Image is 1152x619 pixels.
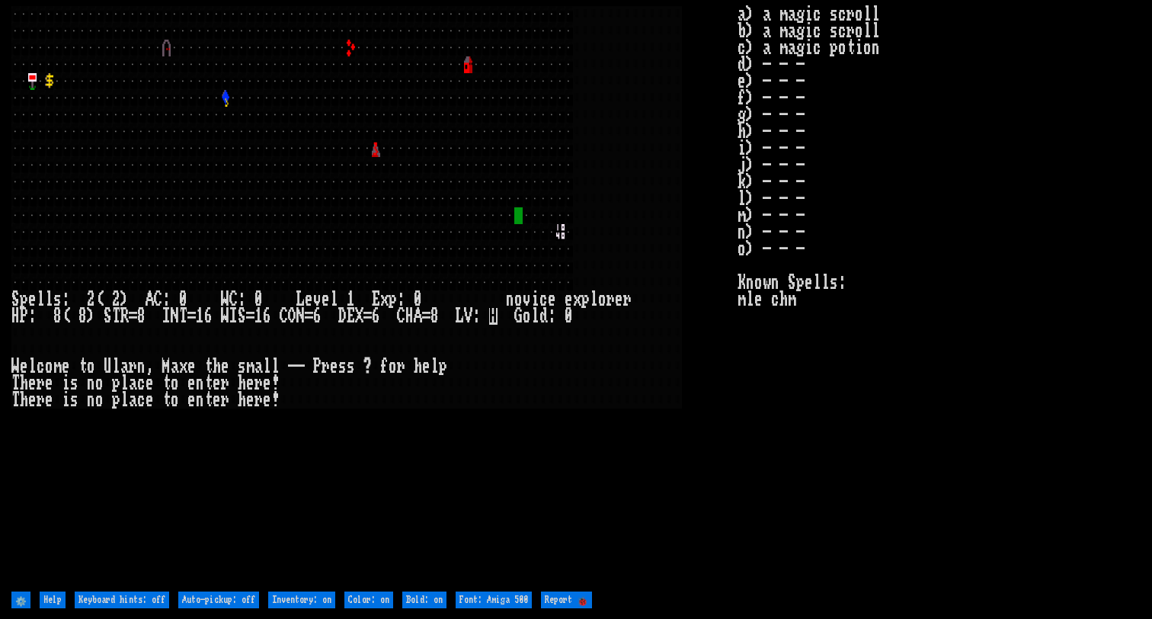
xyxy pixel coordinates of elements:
[53,308,62,325] div: 8
[62,291,70,308] div: :
[539,308,548,325] div: d
[11,592,30,608] input: ⚙️
[11,392,20,409] div: T
[464,308,472,325] div: V
[40,592,66,608] input: Help
[565,308,573,325] div: 0
[322,358,330,375] div: r
[221,375,229,392] div: r
[146,375,154,392] div: e
[178,592,259,608] input: Auto-pickup: off
[221,392,229,409] div: r
[330,291,338,308] div: l
[213,375,221,392] div: e
[523,291,531,308] div: v
[489,308,498,325] mark: H
[539,291,548,308] div: c
[162,308,171,325] div: I
[296,291,305,308] div: L
[254,308,263,325] div: 1
[254,375,263,392] div: r
[11,375,20,392] div: T
[414,358,422,375] div: h
[187,375,196,392] div: e
[397,308,405,325] div: C
[271,358,280,375] div: l
[137,358,146,375] div: n
[238,358,246,375] div: s
[305,291,313,308] div: e
[28,308,37,325] div: :
[456,592,532,608] input: Font: Amiga 500
[380,291,389,308] div: x
[590,291,598,308] div: l
[20,375,28,392] div: h
[45,375,53,392] div: e
[171,375,179,392] div: o
[430,308,439,325] div: 8
[238,308,246,325] div: S
[204,308,213,325] div: 6
[187,358,196,375] div: e
[380,358,389,375] div: f
[305,308,313,325] div: =
[154,291,162,308] div: C
[28,291,37,308] div: e
[37,375,45,392] div: r
[573,291,581,308] div: x
[104,358,112,375] div: U
[229,308,238,325] div: I
[263,392,271,409] div: e
[129,308,137,325] div: =
[229,291,238,308] div: C
[355,308,363,325] div: X
[95,375,104,392] div: o
[372,291,380,308] div: E
[422,308,430,325] div: =
[45,291,53,308] div: l
[565,291,573,308] div: e
[414,308,422,325] div: A
[62,308,70,325] div: (
[75,592,169,608] input: Keyboard hints: off
[514,291,523,308] div: o
[45,392,53,409] div: e
[171,392,179,409] div: o
[405,308,414,325] div: H
[120,375,129,392] div: l
[104,308,112,325] div: S
[606,291,615,308] div: r
[288,308,296,325] div: O
[171,308,179,325] div: N
[263,308,271,325] div: 6
[268,592,335,608] input: Inventory: on
[204,358,213,375] div: t
[196,392,204,409] div: n
[338,308,347,325] div: D
[62,375,70,392] div: i
[548,308,556,325] div: :
[179,308,187,325] div: T
[402,592,446,608] input: Bold: on
[246,308,254,325] div: =
[162,392,171,409] div: t
[112,308,120,325] div: T
[187,308,196,325] div: =
[238,392,246,409] div: h
[221,358,229,375] div: e
[112,392,120,409] div: p
[204,392,213,409] div: t
[271,375,280,392] div: !
[62,358,70,375] div: e
[514,308,523,325] div: G
[347,308,355,325] div: E
[280,308,288,325] div: C
[313,358,322,375] div: P
[541,592,592,608] input: Report 🐞
[204,375,213,392] div: t
[87,308,95,325] div: )
[11,358,20,375] div: W
[28,358,37,375] div: l
[581,291,590,308] div: p
[322,291,330,308] div: e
